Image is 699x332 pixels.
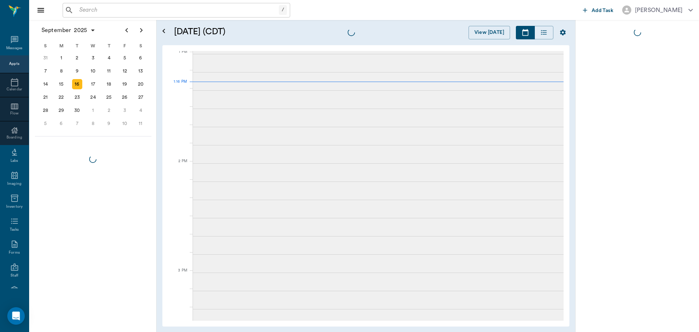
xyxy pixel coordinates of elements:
div: Friday, September 19, 2025 [120,79,130,89]
div: Today, Tuesday, September 16, 2025 [72,79,82,89]
div: Monday, September 15, 2025 [56,79,66,89]
div: Imaging [7,181,21,187]
div: Thursday, September 11, 2025 [104,66,114,76]
button: September2025 [38,23,99,38]
div: M [54,40,70,51]
button: Previous page [119,23,134,38]
div: Saturday, September 6, 2025 [135,53,146,63]
div: Saturday, September 27, 2025 [135,92,146,102]
div: S [133,40,149,51]
button: Add Task [580,3,616,17]
div: Monday, September 22, 2025 [56,92,66,102]
div: Saturday, October 11, 2025 [135,118,146,129]
div: Messages [6,46,23,51]
div: Sunday, October 5, 2025 [40,118,51,129]
div: 2 PM [168,157,187,176]
div: W [85,40,101,51]
div: Monday, October 6, 2025 [56,118,66,129]
div: Monday, September 1, 2025 [56,53,66,63]
input: Search [76,5,279,15]
div: Tuesday, September 2, 2025 [72,53,82,63]
div: Forms [9,250,20,255]
div: / [279,5,287,15]
button: View [DATE] [469,26,510,39]
div: S [37,40,54,51]
div: Sunday, September 21, 2025 [40,92,51,102]
div: Tasks [10,227,19,233]
div: Staff [11,273,18,278]
div: Saturday, September 20, 2025 [135,79,146,89]
div: Wednesday, October 1, 2025 [88,105,98,116]
div: Friday, September 26, 2025 [120,92,130,102]
div: Thursday, September 25, 2025 [104,92,114,102]
div: Tuesday, October 7, 2025 [72,118,82,129]
div: Sunday, August 31, 2025 [40,53,51,63]
div: Friday, October 10, 2025 [120,118,130,129]
div: Thursday, October 9, 2025 [104,118,114,129]
div: Open Intercom Messenger [7,307,25,325]
div: Tuesday, September 9, 2025 [72,66,82,76]
div: [PERSON_NAME] [635,6,683,15]
button: Next page [134,23,149,38]
div: Wednesday, September 3, 2025 [88,53,98,63]
div: 1 PM [168,48,187,66]
div: Friday, September 5, 2025 [120,53,130,63]
div: Friday, October 3, 2025 [120,105,130,116]
div: Sunday, September 14, 2025 [40,79,51,89]
div: T [69,40,85,51]
div: F [117,40,133,51]
div: Tuesday, September 23, 2025 [72,92,82,102]
div: Friday, September 12, 2025 [120,66,130,76]
div: Saturday, September 13, 2025 [135,66,146,76]
div: Saturday, October 4, 2025 [135,105,146,116]
div: Wednesday, September 24, 2025 [88,92,98,102]
div: Appts [9,61,19,67]
div: Sunday, September 7, 2025 [40,66,51,76]
span: 2025 [72,25,88,35]
div: Tuesday, September 30, 2025 [72,105,82,116]
div: Thursday, September 18, 2025 [104,79,114,89]
div: Wednesday, September 17, 2025 [88,79,98,89]
div: Sunday, September 28, 2025 [40,105,51,116]
div: Inventory [6,204,23,210]
div: Thursday, October 2, 2025 [104,105,114,116]
span: September [40,25,72,35]
div: T [101,40,117,51]
div: Wednesday, September 10, 2025 [88,66,98,76]
button: Open calendar [159,17,168,45]
button: Close drawer [33,3,48,17]
div: Thursday, September 4, 2025 [104,53,114,63]
div: Monday, September 8, 2025 [56,66,66,76]
button: [PERSON_NAME] [616,3,699,17]
div: 3 PM [168,267,187,285]
h5: [DATE] (CDT) [174,26,339,38]
div: Monday, September 29, 2025 [56,105,66,116]
div: Wednesday, October 8, 2025 [88,118,98,129]
div: Labs [11,158,18,164]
